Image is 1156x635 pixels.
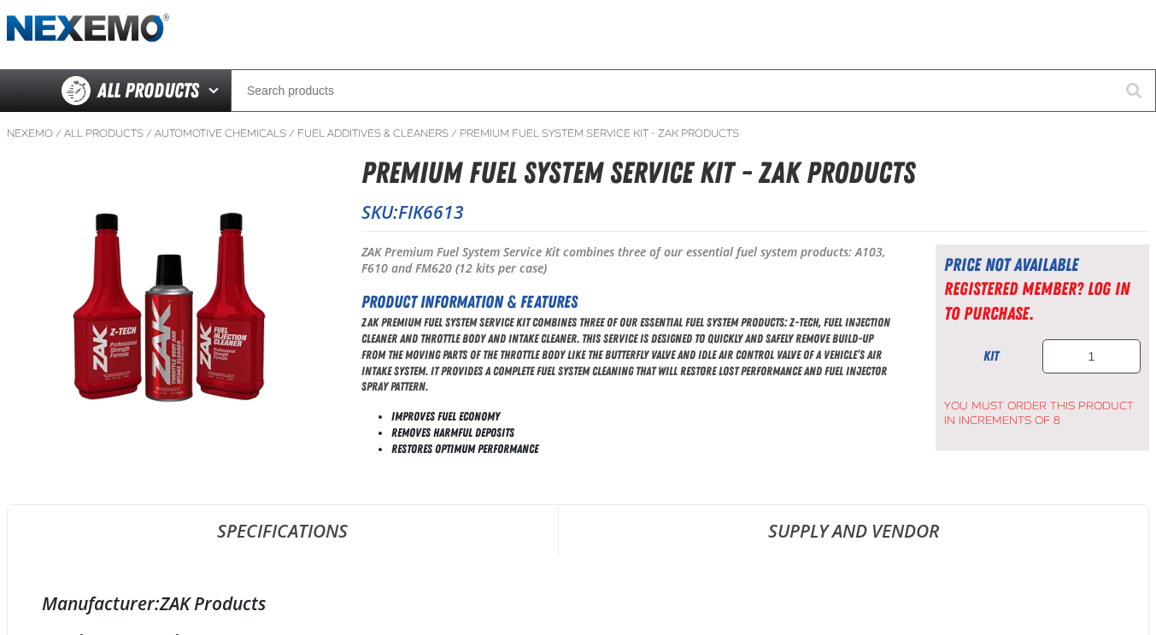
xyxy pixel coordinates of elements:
p: SKU: [361,200,1149,224]
a: Automotive Chemicals [155,126,286,140]
a: Fuel Additives & Cleaners [297,126,449,140]
a: Home [7,14,169,44]
h1: Premium Fuel System Service Kit - ZAK Products [361,150,1149,196]
label: Manufacturer: [42,591,160,615]
div: Price not available [944,253,1141,277]
span: All Products [97,75,199,106]
span: You must order this product in increments of 8 [944,391,1141,428]
li: Improves Fuel Economy [391,409,893,425]
button: Start Searching [1113,69,1156,112]
img: Nexemo logo [7,14,169,44]
input: Search [231,69,1156,112]
a: Supply and Vendor [559,505,1149,556]
h2: Product Information & Features [361,289,893,315]
input: Product Quantity [1042,339,1141,373]
div: ZAK Products [42,591,1114,615]
a: Specifications [8,505,558,556]
nav: Breadcrumbs [7,126,1149,140]
button: Open All Products pages [202,69,231,112]
span: / [146,126,152,140]
li: Removes Harmful Deposits [391,425,893,441]
a: Nexemo [7,126,53,140]
div: kit [944,347,1038,366]
img: Premium Fuel System Service Kit - ZAK Products [8,185,331,435]
span: / [289,126,295,140]
span: / [56,126,62,140]
span: FIK6613 [398,200,464,224]
li: Restores Optimum Performance [391,441,893,457]
p: ZAK Premium Fuel System Service Kit combines three of our essential fuel system products: A103, F... [361,244,893,277]
a: Registered Member? Log In to purchase. [944,278,1130,323]
a: All Products [64,126,144,140]
p: ZAK Premium Fuel System Service Kit combines three of our essential fuel system products: Z-Tech,... [361,315,893,395]
span: / [451,126,457,140]
a: Premium Fuel System Service Kit - ZAK Products [460,126,739,140]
